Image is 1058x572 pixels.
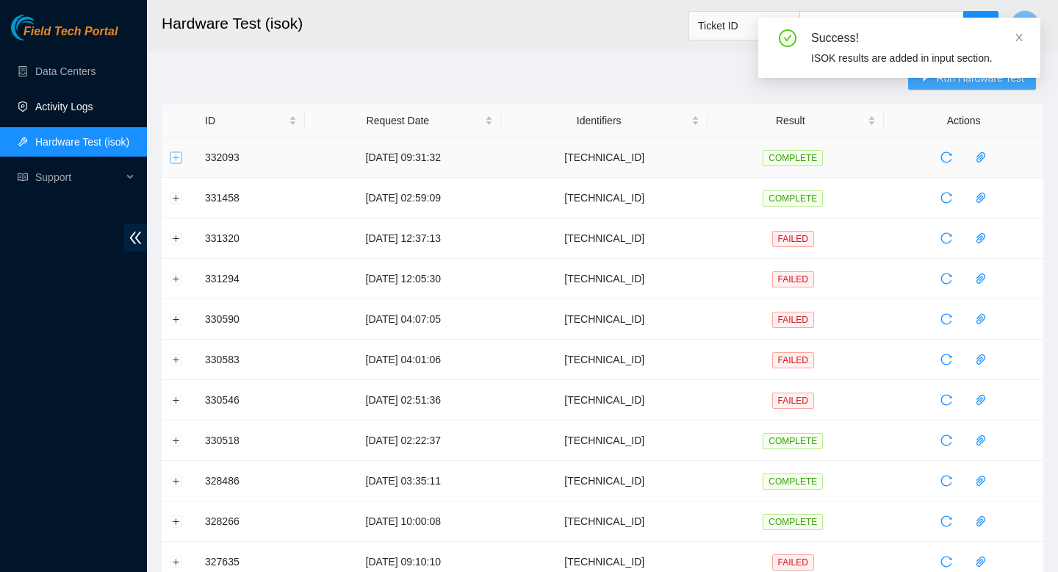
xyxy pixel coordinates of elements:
button: Expand row [170,313,182,325]
td: [DATE] 12:05:30 [305,259,501,299]
td: [TECHNICAL_ID] [501,299,708,340]
button: Expand row [170,394,182,406]
span: Support [35,162,122,192]
button: paper-clip [969,307,993,331]
button: Expand row [170,232,182,244]
span: paper-clip [970,515,992,527]
td: [TECHNICAL_ID] [501,137,708,178]
td: 331320 [197,218,305,259]
button: Expand row [170,475,182,487]
button: Expand row [170,556,182,568]
td: 331458 [197,178,305,218]
span: close [1014,32,1024,43]
span: reload [935,435,957,446]
button: Expand row [170,192,182,204]
span: reload [935,475,957,487]
td: [TECHNICAL_ID] [501,178,708,218]
td: 328486 [197,461,305,501]
a: Hardware Test (isok) [35,136,129,148]
span: FAILED [772,554,814,571]
span: COMPLETE [763,514,823,530]
td: [DATE] 09:31:32 [305,137,501,178]
span: Field Tech Portal [24,25,118,39]
span: FAILED [772,271,814,287]
span: reload [935,313,957,325]
td: [TECHNICAL_ID] [501,218,708,259]
span: COMPLETE [763,473,823,490]
span: COMPLETE [763,433,823,449]
button: paper-clip [969,186,993,210]
span: COMPLETE [763,150,823,166]
button: paper-clip [969,469,993,493]
a: Akamai TechnologiesField Tech Portal [11,26,118,46]
button: paper-clip [969,267,993,290]
span: reload [935,515,957,527]
a: Data Centers [35,65,96,77]
td: [DATE] 04:01:06 [305,340,501,380]
span: paper-clip [970,273,992,285]
button: paper-clip [969,146,993,169]
div: Success! [811,29,1023,47]
td: [TECHNICAL_ID] [501,380,708,421]
td: 330546 [197,380,305,421]
button: reload [935,186,958,210]
span: reload [935,354,957,365]
span: paper-clip [970,394,992,406]
span: double-left [124,224,147,251]
td: [TECHNICAL_ID] [501,340,708,380]
span: reload [935,556,957,568]
td: [DATE] 02:22:37 [305,421,501,461]
td: 330518 [197,421,305,461]
span: reload [935,394,957,406]
span: J [1022,16,1028,35]
span: paper-clip [970,354,992,365]
span: FAILED [772,231,814,247]
button: reload [935,388,958,412]
span: paper-clip [970,556,992,568]
span: read [18,172,28,182]
button: Expand row [170,354,182,365]
span: paper-clip [970,475,992,487]
td: 328266 [197,501,305,542]
a: Activity Logs [35,101,93,112]
span: COMPLETE [763,190,823,207]
button: paper-clip [969,226,993,250]
td: [TECHNICAL_ID] [501,259,708,299]
button: reload [935,226,958,250]
td: [DATE] 04:07:05 [305,299,501,340]
button: reload [935,429,958,452]
button: reload [935,469,958,493]
span: reload [935,273,957,285]
button: reload [935,267,958,290]
td: 330590 [197,299,305,340]
span: FAILED [772,393,814,409]
span: paper-clip [970,151,992,163]
span: FAILED [772,312,814,328]
button: Expand row [170,435,182,446]
button: J [1010,10,1040,40]
div: ISOK results are added in input section. [811,50,1023,66]
span: paper-clip [970,232,992,244]
input: Enter text here... [799,11,964,40]
td: [DATE] 10:00:08 [305,501,501,542]
button: paper-clip [969,388,993,412]
button: reload [935,510,958,533]
span: reload [935,151,957,163]
span: reload [935,192,957,204]
td: 331294 [197,259,305,299]
button: paper-clip [969,348,993,371]
td: [DATE] 02:59:09 [305,178,501,218]
span: paper-clip [970,313,992,325]
button: reload [935,307,958,331]
td: [TECHNICAL_ID] [501,421,708,461]
span: reload [935,232,957,244]
button: search [963,11,998,40]
span: Ticket ID [698,15,791,37]
td: [TECHNICAL_ID] [501,501,708,542]
td: 330583 [197,340,305,380]
span: check-circle [779,29,796,47]
button: reload [935,348,958,371]
img: Akamai Technologies [11,15,74,40]
td: [TECHNICAL_ID] [501,461,708,501]
button: Expand row [170,151,182,163]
